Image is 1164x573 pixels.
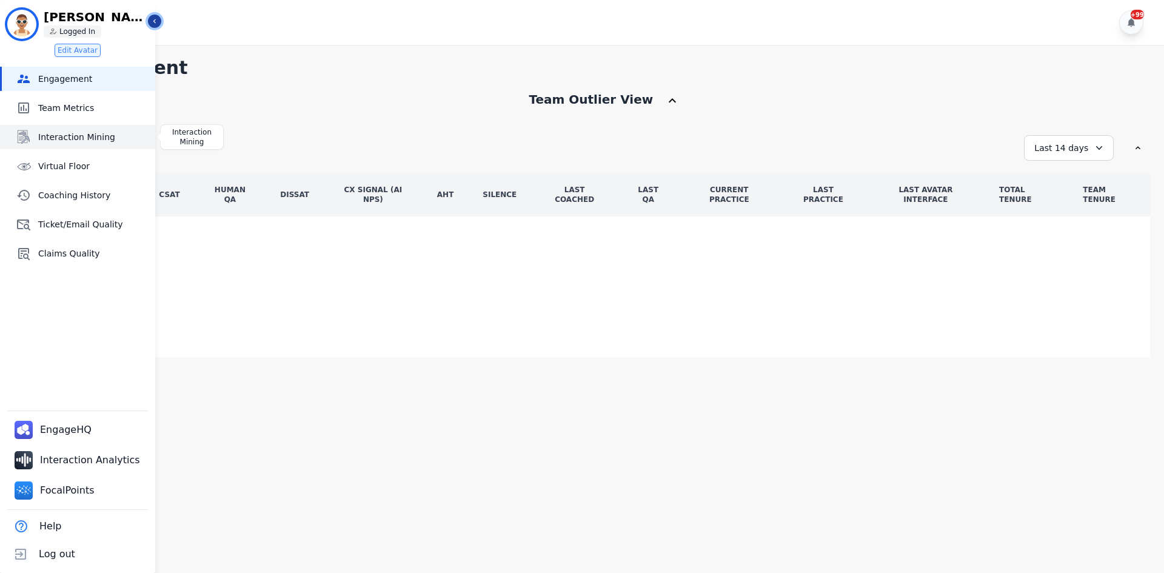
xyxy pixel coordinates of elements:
button: Log out [7,540,78,568]
span: FocalPoints [40,483,97,498]
div: Team Outlier View [529,91,653,108]
a: FocalPoints [10,477,102,504]
img: person [50,28,57,35]
div: LAST QA [632,185,664,204]
a: Interaction Mining [2,125,155,149]
span: Engagement [38,73,150,85]
div: AHT [437,190,454,199]
span: Claims Quality [38,247,150,260]
a: Team Metrics [2,96,155,120]
div: Last 14 days [1024,135,1114,161]
a: Virtual Floor [2,154,155,178]
div: DisSat [280,190,309,199]
span: Coaching History [38,189,150,201]
span: Team Metrics [38,102,150,114]
button: Edit Avatar [55,44,101,57]
div: TOTAL TENURE [999,185,1054,204]
p: [PERSON_NAME] [44,11,147,23]
div: +99 [1131,10,1144,19]
div: CX Signal (AI NPS) [338,185,408,204]
div: LAST COACHED [546,185,603,204]
a: Coaching History [2,183,155,207]
div: Human QA [209,185,252,204]
button: Help [7,512,64,540]
div: CURRENT PRACTICE [693,185,765,204]
span: Interaction Mining [38,131,150,143]
img: Bordered avatar [7,10,36,39]
a: Claims Quality [2,241,155,266]
div: LAST AVATAR INTERFACE [881,185,970,204]
span: Interaction Analytics [40,453,142,467]
div: TEAM TENURE [1083,185,1135,204]
span: EngageHQ [40,423,94,437]
span: Help [39,519,61,534]
p: Logged In [59,27,95,36]
div: LAST PRACTICE [794,185,852,204]
a: Ticket/Email Quality [2,212,155,236]
a: Engagement [2,67,155,91]
div: CSAT [159,190,179,199]
a: Interaction Analytics [10,446,147,474]
div: Silence [483,190,517,199]
span: Log out [39,547,75,561]
span: Virtual Floor [38,160,150,172]
span: Ticket/Email Quality [38,218,150,230]
h1: Engagement [59,57,1150,79]
a: EngageHQ [10,416,99,444]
